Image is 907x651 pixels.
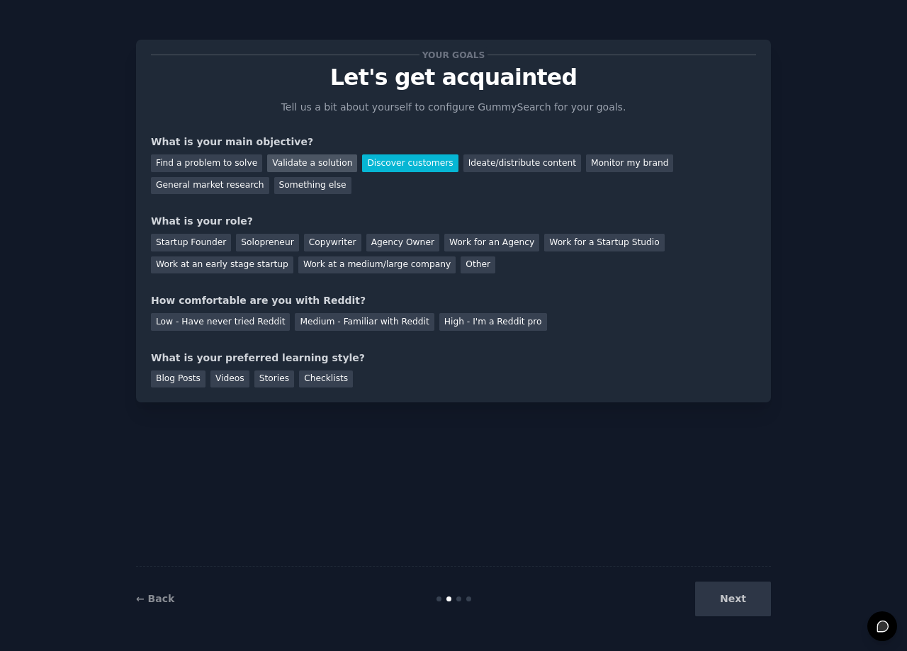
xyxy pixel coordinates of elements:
[151,370,205,388] div: Blog Posts
[151,65,756,90] p: Let's get acquainted
[151,351,756,366] div: What is your preferred learning style?
[463,154,581,172] div: Ideate/distribute content
[461,256,495,274] div: Other
[151,177,269,195] div: General market research
[304,234,361,251] div: Copywriter
[151,256,293,274] div: Work at an early stage startup
[254,370,294,388] div: Stories
[151,313,290,331] div: Low - Have never tried Reddit
[136,593,174,604] a: ← Back
[236,234,298,251] div: Solopreneur
[298,256,456,274] div: Work at a medium/large company
[419,47,488,62] span: Your goals
[444,234,539,251] div: Work for an Agency
[274,177,351,195] div: Something else
[366,234,439,251] div: Agency Owner
[151,214,756,229] div: What is your role?
[439,313,547,331] div: High - I'm a Reddit pro
[151,135,756,149] div: What is your main objective?
[151,154,262,172] div: Find a problem to solve
[151,293,756,308] div: How comfortable are you with Reddit?
[267,154,357,172] div: Validate a solution
[586,154,673,172] div: Monitor my brand
[151,234,231,251] div: Startup Founder
[544,234,664,251] div: Work for a Startup Studio
[362,154,458,172] div: Discover customers
[275,100,632,115] p: Tell us a bit about yourself to configure GummySearch for your goals.
[299,370,353,388] div: Checklists
[210,370,249,388] div: Videos
[295,313,434,331] div: Medium - Familiar with Reddit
